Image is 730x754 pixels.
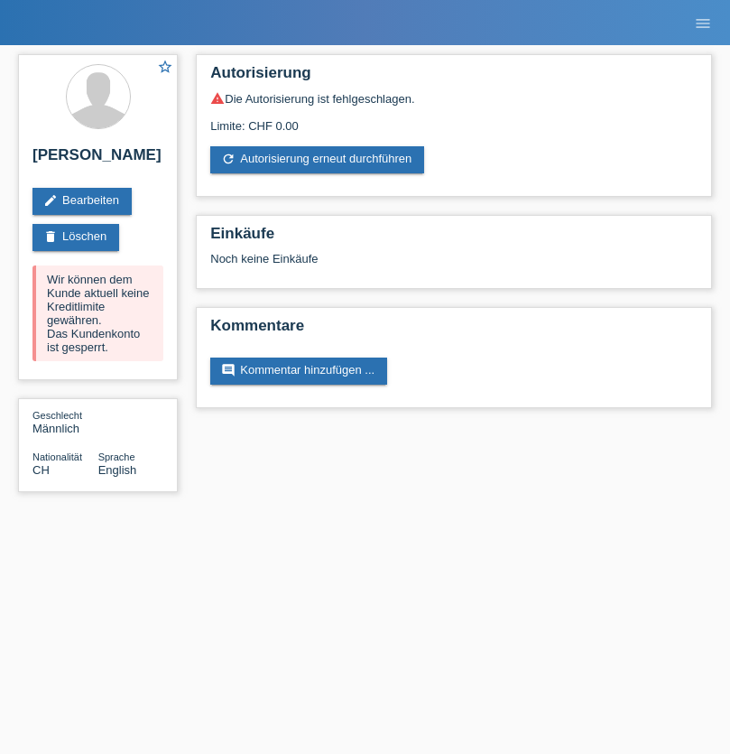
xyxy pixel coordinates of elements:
h2: Einkäufe [210,225,698,252]
span: English [98,463,137,477]
a: editBearbeiten [32,188,132,215]
i: star_border [157,59,173,75]
div: Die Autorisierung ist fehlgeschlagen. [210,91,698,106]
i: warning [210,91,225,106]
div: Limite: CHF 0.00 [210,106,698,133]
i: edit [43,193,58,208]
i: menu [694,14,712,33]
i: comment [221,363,236,377]
a: menu [685,17,721,28]
div: Männlich [32,408,98,435]
div: Noch keine Einkäufe [210,252,698,279]
h2: Autorisierung [210,64,698,91]
i: refresh [221,152,236,166]
span: Schweiz [32,463,50,477]
a: star_border [157,59,173,78]
h2: Kommentare [210,317,698,344]
a: refreshAutorisierung erneut durchführen [210,146,424,173]
span: Nationalität [32,451,82,462]
a: deleteLöschen [32,224,119,251]
i: delete [43,229,58,244]
span: Geschlecht [32,410,82,421]
div: Wir können dem Kunde aktuell keine Kreditlimite gewähren. Das Kundenkonto ist gesperrt. [32,265,163,361]
span: Sprache [98,451,135,462]
h2: [PERSON_NAME] [32,146,163,173]
a: commentKommentar hinzufügen ... [210,358,387,385]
